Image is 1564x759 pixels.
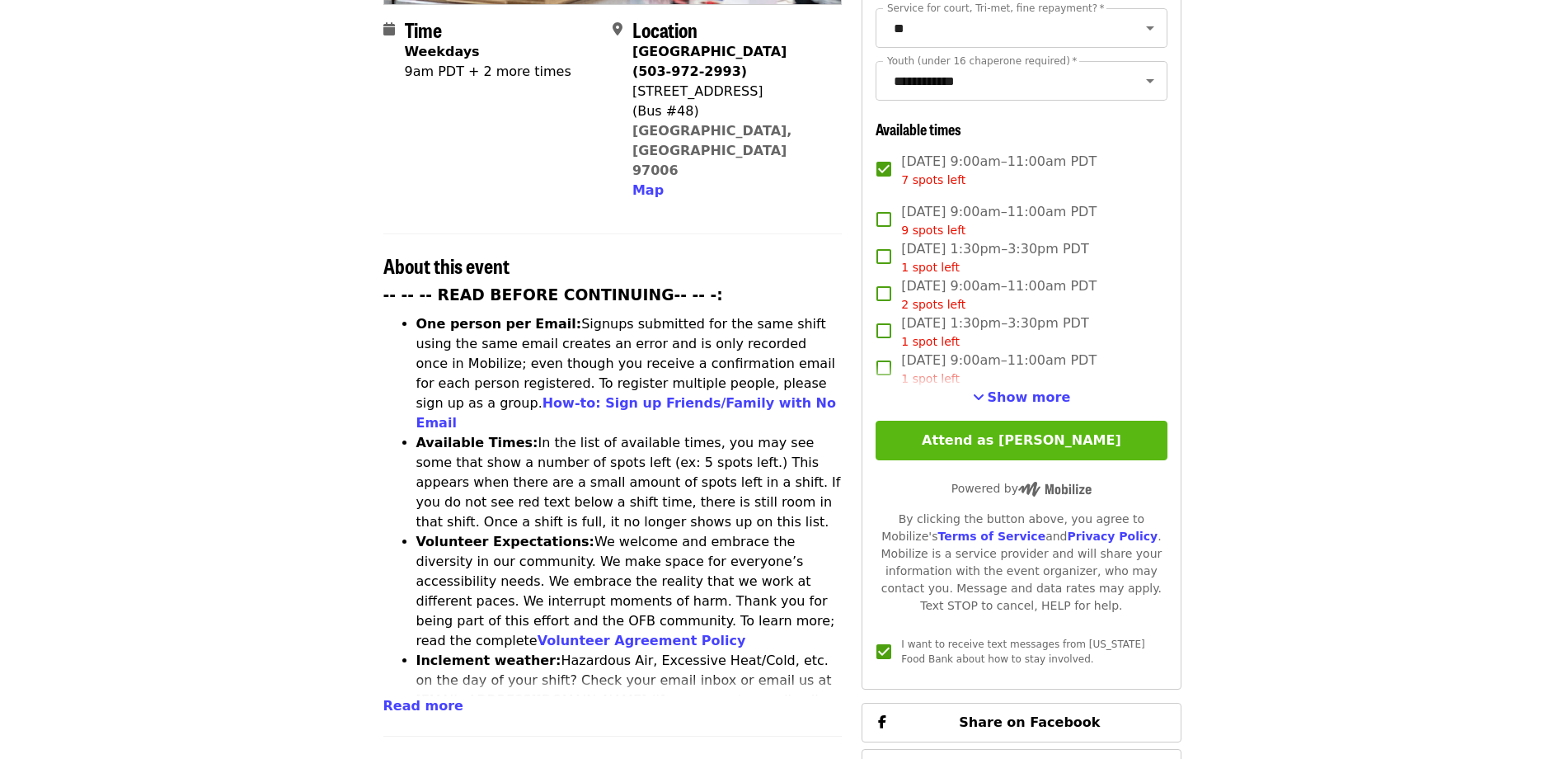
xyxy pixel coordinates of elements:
span: 1 spot left [901,372,960,385]
span: Location [632,15,697,44]
a: Privacy Policy [1067,530,1158,543]
li: In the list of available times, you may see some that show a number of spots left (ex: 5 spots le... [416,433,843,532]
span: Available times [876,118,961,139]
span: [DATE] 9:00am–11:00am PDT [901,351,1097,388]
span: Time [405,15,442,44]
span: 9 spots left [901,224,965,237]
strong: -- -- -- READ BEFORE CONTINUING-- -- -: [383,286,723,304]
span: Map [632,182,664,198]
li: Signups submitted for the same shift using the same email creates an error and is only recorded o... [416,314,843,433]
span: [DATE] 9:00am–11:00am PDT [901,202,1097,239]
a: [GEOGRAPHIC_DATA], [GEOGRAPHIC_DATA] 97006 [632,123,792,178]
strong: One person per Email: [416,316,582,332]
a: Terms of Service [937,530,1045,543]
span: [DATE] 1:30pm–3:30pm PDT [901,239,1088,276]
span: 1 spot left [901,335,960,348]
label: Service for court, Tri-met, fine repayment? [887,3,1105,13]
strong: Available Times: [416,435,538,450]
label: Youth (under 16 chaperone required) [887,56,1077,66]
strong: [GEOGRAPHIC_DATA] (503-972-2993) [632,44,787,79]
div: (Bus #48) [632,101,829,121]
span: Share on Facebook [959,714,1100,730]
i: calendar icon [383,21,395,37]
img: Powered by Mobilize [1018,482,1092,497]
span: I want to receive text messages from [US_STATE] Food Bank about how to stay involved. [901,639,1144,665]
button: Read more [383,696,463,716]
a: Volunteer Agreement Policy [538,633,746,648]
div: By clicking the button above, you agree to Mobilize's and . Mobilize is a service provider and wi... [876,511,1167,615]
div: [STREET_ADDRESS] [632,82,829,101]
span: 1 spot left [901,261,960,274]
span: About this event [383,251,510,280]
li: Hazardous Air, Excessive Heat/Cold, etc. on the day of your shift? Check your email inbox or emai... [416,651,843,750]
span: [DATE] 1:30pm–3:30pm PDT [901,313,1088,351]
button: See more timeslots [973,388,1071,408]
span: Powered by [951,482,1092,495]
a: How-to: Sign up Friends/Family with No Email [416,395,837,431]
button: Share on Facebook [862,703,1181,742]
i: map-marker-alt icon [613,21,622,37]
strong: Inclement weather: [416,653,561,668]
button: Open [1139,69,1162,92]
div: 9am PDT + 2 more times [405,62,571,82]
span: Read more [383,698,463,714]
li: We welcome and embrace the diversity in our community. We make space for everyone’s accessibility... [416,532,843,651]
button: Attend as [PERSON_NAME] [876,421,1167,460]
button: Map [632,181,664,200]
span: 2 spots left [901,298,965,311]
strong: Volunteer Expectations: [416,534,595,549]
span: Show more [988,389,1071,405]
span: [DATE] 9:00am–11:00am PDT [901,276,1097,313]
span: 7 spots left [901,173,965,186]
strong: Weekdays [405,44,480,59]
span: [DATE] 9:00am–11:00am PDT [901,152,1097,189]
button: Open [1139,16,1162,40]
